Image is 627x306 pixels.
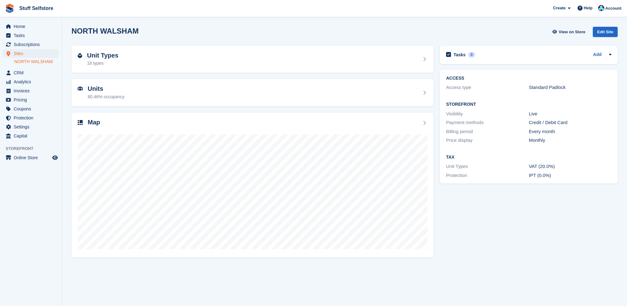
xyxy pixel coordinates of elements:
[71,113,434,258] a: Map
[3,31,59,40] a: menu
[529,172,611,179] div: IPT (0.0%)
[78,120,83,125] img: map-icn-33ee37083ee616e46c38cad1a60f524a97daa1e2b2c8c0bc3eb3415660979fc1.svg
[88,85,124,92] h2: Units
[529,84,611,91] div: Standard Padlock
[3,22,59,31] a: menu
[14,132,51,140] span: Capital
[88,94,124,100] div: 80.46% occupancy
[3,95,59,104] a: menu
[468,52,475,58] div: 0
[529,110,611,118] div: Live
[529,119,611,126] div: Credit / Debit Card
[593,27,618,39] a: Edit Site
[584,5,592,11] span: Help
[14,59,59,65] a: NORTH WALSHAM
[3,123,59,131] a: menu
[88,119,100,126] h2: Map
[593,27,618,37] div: Edit Site
[14,153,51,162] span: Online Store
[71,46,434,73] a: Unit Types 18 types
[446,76,611,81] h2: ACCESS
[553,5,565,11] span: Create
[14,86,51,95] span: Invoices
[87,60,118,67] div: 18 types
[454,52,466,58] h2: Tasks
[529,137,611,144] div: Monthly
[3,104,59,113] a: menu
[3,40,59,49] a: menu
[559,29,585,35] span: View on Store
[14,22,51,31] span: Home
[14,95,51,104] span: Pricing
[87,52,118,59] h2: Unit Types
[529,128,611,135] div: Every month
[17,3,56,13] a: Stuff Selfstore
[5,4,14,13] img: stora-icon-8386f47178a22dfd0bd8f6a31ec36ba5ce8667c1dd55bd0f319d3a0aa187defe.svg
[3,153,59,162] a: menu
[551,27,588,37] a: View on Store
[14,68,51,77] span: CRM
[14,49,51,58] span: Sites
[446,128,529,135] div: Billing period
[446,163,529,170] div: Unit Types
[529,163,611,170] div: VAT (20.0%)
[446,172,529,179] div: Protection
[78,86,83,91] img: unit-icn-7be61d7bf1b0ce9d3e12c5938cc71ed9869f7b940bace4675aadf7bd6d80202e.svg
[605,5,621,12] span: Account
[446,119,529,126] div: Payment methods
[6,146,62,152] span: Storefront
[3,114,59,122] a: menu
[14,40,51,49] span: Subscriptions
[3,68,59,77] a: menu
[3,77,59,86] a: menu
[3,86,59,95] a: menu
[14,31,51,40] span: Tasks
[78,53,82,58] img: unit-type-icn-2b2737a686de81e16bb02015468b77c625bbabd49415b5ef34ead5e3b44a266d.svg
[14,104,51,113] span: Coupons
[3,49,59,58] a: menu
[598,5,604,11] img: Simon Gardner
[71,79,434,106] a: Units 80.46% occupancy
[446,110,529,118] div: Visibility
[14,123,51,131] span: Settings
[446,155,611,160] h2: Tax
[51,154,59,161] a: Preview store
[3,132,59,140] a: menu
[446,137,529,144] div: Price display
[446,84,529,91] div: Access type
[593,51,602,58] a: Add
[446,102,611,107] h2: Storefront
[71,27,139,35] h2: NORTH WALSHAM
[14,114,51,122] span: Protection
[14,77,51,86] span: Analytics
